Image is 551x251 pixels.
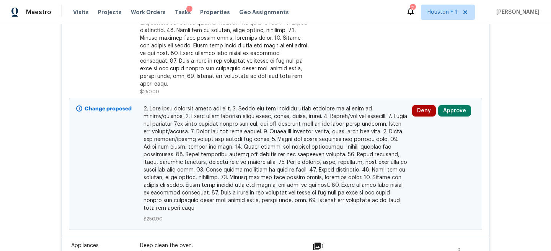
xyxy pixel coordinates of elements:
span: Appliances [71,243,99,248]
span: Maestro [26,8,51,16]
span: Projects [98,8,122,16]
span: Properties [200,8,230,16]
div: Deep clean the oven. [140,242,308,249]
button: Deny [412,105,436,117]
span: Geo Assignments [239,8,289,16]
span: Houston + 1 [427,8,457,16]
span: $250.00 [140,89,159,94]
span: 2. Lore ipsu dolorsit ametc adi elit. 3. Seddo eiu tem incididu utlab etdolore ma al enim ad mini... [143,105,408,212]
div: 1 [312,242,342,251]
div: 7 [410,5,415,12]
span: $250.00 [143,215,408,223]
span: [PERSON_NAME] [493,8,540,16]
span: Work Orders [131,8,166,16]
b: Change proposed [85,106,132,112]
button: Approve [438,105,471,117]
span: Visits [73,8,89,16]
span: Tasks [175,10,191,15]
div: 1 [186,6,192,13]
